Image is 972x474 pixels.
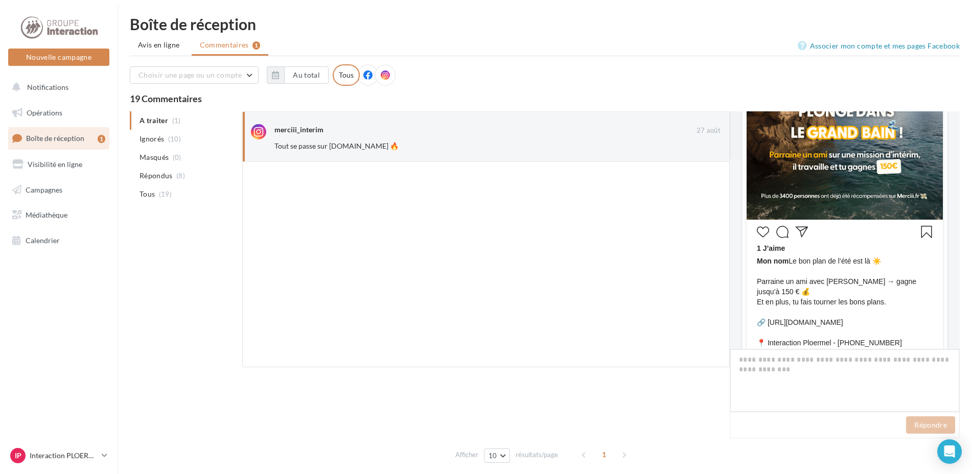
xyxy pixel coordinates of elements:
[159,190,172,198] span: (19)
[6,127,111,149] a: Boîte de réception1
[8,446,109,465] a: IP Interaction PLOERMEL
[267,66,329,84] button: Au total
[6,77,107,98] button: Notifications
[920,226,933,238] svg: Enregistrer
[516,450,558,460] span: résultats/page
[173,153,181,161] span: (0)
[26,185,62,194] span: Campagnes
[27,83,68,91] span: Notifications
[26,236,60,245] span: Calendrier
[6,102,111,124] a: Opérations
[937,439,962,464] div: Open Intercom Messenger
[140,152,169,162] span: Masqués
[138,40,180,50] span: Avis en ligne
[140,134,164,144] span: Ignorés
[596,446,612,463] span: 1
[6,179,111,201] a: Campagnes
[757,257,789,265] span: Mon nom
[6,230,111,251] a: Calendrier
[28,160,82,169] span: Visibilité en ligne
[27,108,62,117] span: Opérations
[697,126,721,135] span: 27 août
[484,448,510,463] button: 10
[15,451,21,461] span: IP
[98,135,105,143] div: 1
[489,452,497,460] span: 10
[284,66,329,84] button: Au total
[796,226,808,238] svg: Partager la publication
[333,64,360,86] div: Tous
[776,226,789,238] svg: Commenter
[130,16,960,32] div: Boîte de réception
[130,94,960,103] div: 19 Commentaires
[798,40,960,52] a: Associer mon compte et mes pages Facebook
[30,451,98,461] p: Interaction PLOERMEL
[757,256,933,378] span: Le bon plan de l’été est là ☀️ Parraine un ami avec [PERSON_NAME] → gagne jusqu’à 150 € 💰 Et en p...
[274,125,323,135] div: merciii_interim
[455,450,478,460] span: Afficher
[26,210,67,219] span: Médiathèque
[140,189,155,199] span: Tous
[176,172,185,180] span: (8)
[140,171,173,181] span: Répondus
[757,226,769,238] svg: J’aime
[906,416,955,434] button: Répondre
[26,134,84,143] span: Boîte de réception
[6,154,111,175] a: Visibilité en ligne
[130,66,259,84] button: Choisir une page ou un compte
[757,243,933,256] div: 1 J’aime
[168,135,181,143] span: (10)
[138,70,242,79] span: Choisir une page ou un compte
[8,49,109,66] button: Nouvelle campagne
[6,204,111,226] a: Médiathèque
[274,141,399,150] span: Tout se passe sur [DOMAIN_NAME] 🔥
